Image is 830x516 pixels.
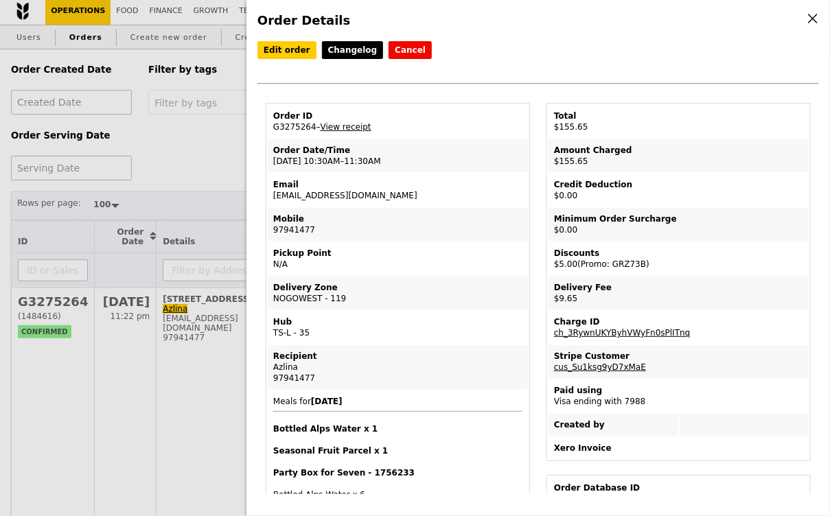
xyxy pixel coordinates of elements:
a: ch_3RywnUKYByhVWyFn0sPlITnq [554,328,691,338]
div: Minimum Order Surcharge [554,213,803,224]
b: [DATE] [311,397,343,406]
span: (Promo: GRZ73B) [577,259,649,269]
td: NOGOWEST - 119 [268,277,528,309]
div: Stripe Customer [554,351,803,362]
div: Delivery Fee [554,282,803,293]
div: Paid using [554,385,803,396]
div: Delivery Zone [273,282,522,293]
div: Created by [554,419,673,430]
td: G3275264 [268,105,528,138]
div: Amount Charged [554,145,803,156]
div: Azlina [273,362,522,373]
div: Credit Deduction [554,179,803,190]
td: $155.65 [549,105,809,138]
a: View receipt [321,122,371,132]
span: Order Details [257,13,350,27]
div: Xero Invoice [554,443,803,454]
h4: Party Box for Seven - 1756233 [273,467,522,478]
a: Changelog [322,41,384,59]
td: 1484616 [549,477,809,510]
td: [DATE] 10:30AM–11:30AM [268,139,528,172]
div: Total [554,110,803,121]
h4: Seasonal Fruit Parcel x 1 [273,445,522,456]
td: 97941477 [268,208,528,241]
div: Pickup Point [273,248,522,259]
td: Visa ending with 7988 [549,379,809,412]
span: – [316,122,321,132]
h4: Bottled Alps Water x 1 [273,423,522,434]
div: Charge ID [554,316,803,327]
td: N/A [268,242,528,275]
div: 97941477 [273,373,522,384]
div: Order ID [273,110,522,121]
div: Order Database ID [554,482,803,493]
td: $155.65 [549,139,809,172]
td: $5.00 [549,242,809,275]
div: Order Date/Time [273,145,522,156]
td: $0.00 [549,208,809,241]
div: Hub [273,316,522,327]
td: $0.00 [549,174,809,207]
a: Edit order [257,41,316,59]
button: Cancel [389,41,432,59]
td: TS-L - 35 [268,311,528,344]
div: Recipient [273,351,522,362]
div: Email [273,179,522,190]
td: [EMAIL_ADDRESS][DOMAIN_NAME] [268,174,528,207]
a: cus_Su1ksg9yD7xMaE [554,362,646,372]
div: Mobile [273,213,522,224]
td: $9.65 [549,277,809,309]
div: Discounts [554,248,803,259]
